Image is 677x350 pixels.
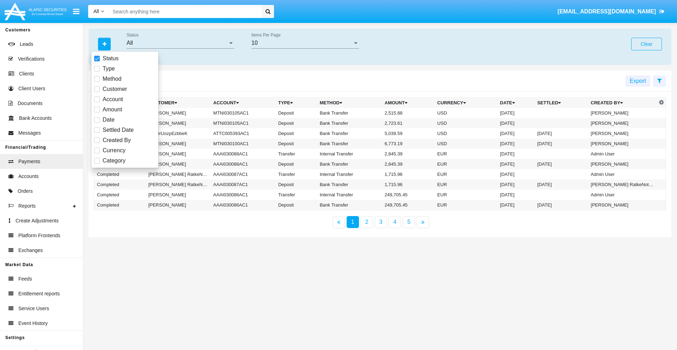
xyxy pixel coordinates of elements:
span: Accounts [18,173,39,180]
td: [PERSON_NAME] [146,139,211,149]
td: [DATE] [497,190,535,200]
span: Exchanges [18,247,43,254]
td: USD [434,128,497,139]
nav: paginator [89,216,671,228]
td: ATTC005393AC1 [211,128,275,139]
th: Date [497,98,535,108]
span: Orders [18,188,33,195]
td: [PERSON_NAME] [588,118,657,128]
td: 5,039.59 [382,128,434,139]
a: 5 [403,216,415,228]
td: Deposit [275,200,317,210]
td: Completed [94,179,146,190]
td: [DATE] [535,179,588,190]
span: Clients [19,70,34,78]
td: Deposit [275,128,317,139]
td: Internal Transfer [317,190,382,200]
span: 10 [251,40,258,46]
td: [DATE] [497,200,535,210]
td: YToBrUozpEzbbeK [146,128,211,139]
a: 2 [361,216,373,228]
span: [EMAIL_ADDRESS][DOMAIN_NAME] [557,8,656,14]
td: [DATE] [535,159,588,169]
span: Service Users [18,305,49,312]
td: Deposit [275,108,317,118]
td: AAAI030088AC1 [211,159,275,169]
img: Logo image [4,1,68,22]
span: Feeds [18,275,32,283]
td: 1,715.96 [382,179,434,190]
td: EUR [434,200,497,210]
td: [DATE] [497,118,535,128]
td: [DATE] [497,149,535,159]
th: Currency [434,98,497,108]
td: [PERSON_NAME] [146,118,211,128]
span: Status [103,54,118,63]
td: Completed [94,169,146,179]
a: All [88,8,109,15]
td: USD [434,139,497,149]
td: EUR [434,179,497,190]
td: Admin User [588,190,657,200]
td: MTNI030100AC1 [211,139,275,149]
td: Bank Transfer [317,200,382,210]
td: [DATE] [497,159,535,169]
td: 249,705.45 [382,190,434,200]
span: Bank Accounts [19,115,52,122]
td: Transfer [275,149,317,159]
th: Created By [588,98,657,108]
span: Account [103,95,123,104]
td: [DATE] [535,128,588,139]
td: [DATE] [497,139,535,149]
span: Payments [18,158,40,165]
td: Transfer [275,190,317,200]
td: [PERSON_NAME] RatkeNotEnoughMoney [588,179,657,190]
td: Transfer [275,169,317,179]
td: EUR [434,149,497,159]
td: 249,705.45 [382,200,434,210]
td: AAAI030086AC1 [211,200,275,210]
td: 1,715.96 [382,169,434,179]
th: Settled [535,98,588,108]
td: [PERSON_NAME] [588,200,657,210]
span: Leads [20,41,33,48]
button: Export [626,75,650,87]
a: [EMAIL_ADDRESS][DOMAIN_NAME] [554,2,668,22]
td: USD [434,108,497,118]
span: Settled Date [103,126,134,134]
td: [PERSON_NAME] [146,159,211,169]
td: Completed [94,200,146,210]
th: Customer [146,98,211,108]
span: Messages [18,129,41,137]
td: [PERSON_NAME] [146,108,211,118]
span: Event History [18,320,48,327]
td: [DATE] [497,179,535,190]
td: Deposit [275,159,317,169]
span: Create Adjustments [16,217,59,225]
a: 4 [389,216,401,228]
td: MTNI030105AC1 [211,118,275,128]
td: Deposit [275,139,317,149]
td: [DATE] [535,200,588,210]
td: EUR [434,169,497,179]
td: USD [434,118,497,128]
td: AAAI030087AC1 [211,169,275,179]
td: Internal Transfer [317,149,382,159]
span: All [93,8,99,14]
td: 2,515.88 [382,108,434,118]
td: Bank Transfer [317,128,382,139]
td: AAAI030086AC1 [211,190,275,200]
td: [PERSON_NAME] RatkeNotEnoughMoney [146,169,211,179]
td: [PERSON_NAME] [146,149,211,159]
span: Type [103,65,115,73]
td: Internal Transfer [317,169,382,179]
span: Date [103,116,115,124]
span: Entitlement reports [18,290,60,297]
span: Client Users [18,85,45,92]
td: AAAI030087AC1 [211,179,275,190]
td: [PERSON_NAME] [588,128,657,139]
a: 1 [347,216,359,228]
td: Bank Transfer [317,118,382,128]
td: Deposit [275,118,317,128]
th: Account [211,98,275,108]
